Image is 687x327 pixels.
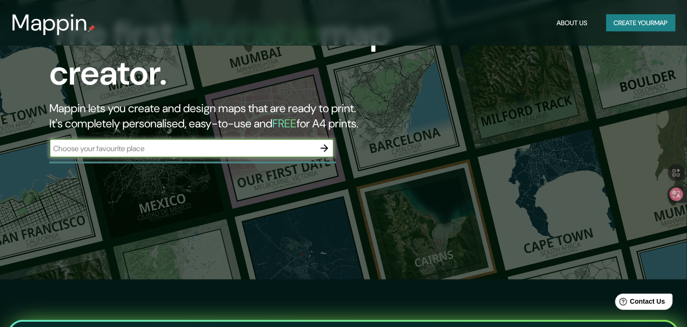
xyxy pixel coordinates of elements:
[49,101,393,131] h2: Mappin lets you create and design maps that are ready to print. It's completely personalised, eas...
[553,14,591,32] button: About Us
[88,25,95,32] img: mappin-pin
[603,290,677,317] iframe: Help widget launcher
[49,143,315,154] input: Choose your favourite place
[272,116,297,131] h5: FREE
[49,13,393,101] h1: The first map creator.
[11,10,88,36] h3: Mappin
[606,14,676,32] button: Create yourmap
